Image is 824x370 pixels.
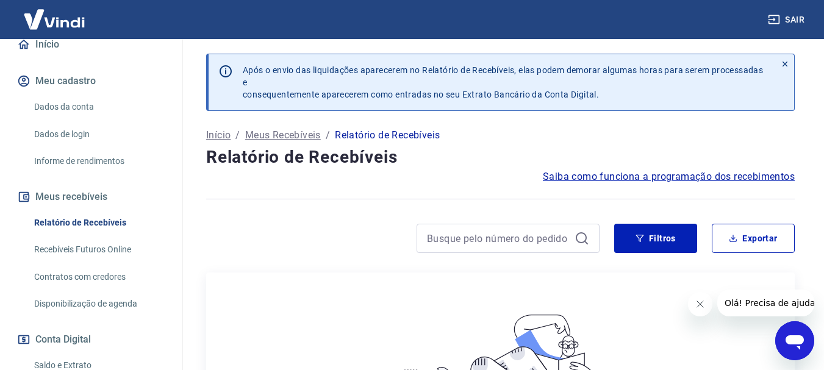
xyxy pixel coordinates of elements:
button: Meu cadastro [15,68,168,94]
a: Início [206,128,231,143]
a: Contratos com credores [29,265,168,290]
a: Saiba como funciona a programação dos recebimentos [543,169,795,184]
a: Dados da conta [29,94,168,119]
a: Início [15,31,168,58]
a: Informe de rendimentos [29,149,168,174]
button: Conta Digital [15,326,168,353]
iframe: Fechar mensagem [688,292,712,316]
a: Relatório de Recebíveis [29,210,168,235]
a: Recebíveis Futuros Online [29,237,168,262]
button: Meus recebíveis [15,183,168,210]
a: Meus Recebíveis [245,128,321,143]
span: Olá! Precisa de ajuda? [7,9,102,18]
h4: Relatório de Recebíveis [206,145,795,169]
button: Sair [765,9,809,31]
iframe: Botão para abrir a janela de mensagens [775,321,814,360]
p: Relatório de Recebíveis [335,128,440,143]
iframe: Mensagem da empresa [717,290,814,316]
a: Dados de login [29,122,168,147]
p: / [326,128,330,143]
button: Filtros [614,224,697,253]
a: Disponibilização de agenda [29,291,168,316]
p: Após o envio das liquidações aparecerem no Relatório de Recebíveis, elas podem demorar algumas ho... [243,64,766,101]
button: Exportar [712,224,795,253]
p: / [235,128,240,143]
img: Vindi [15,1,94,38]
input: Busque pelo número do pedido [427,229,570,247]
